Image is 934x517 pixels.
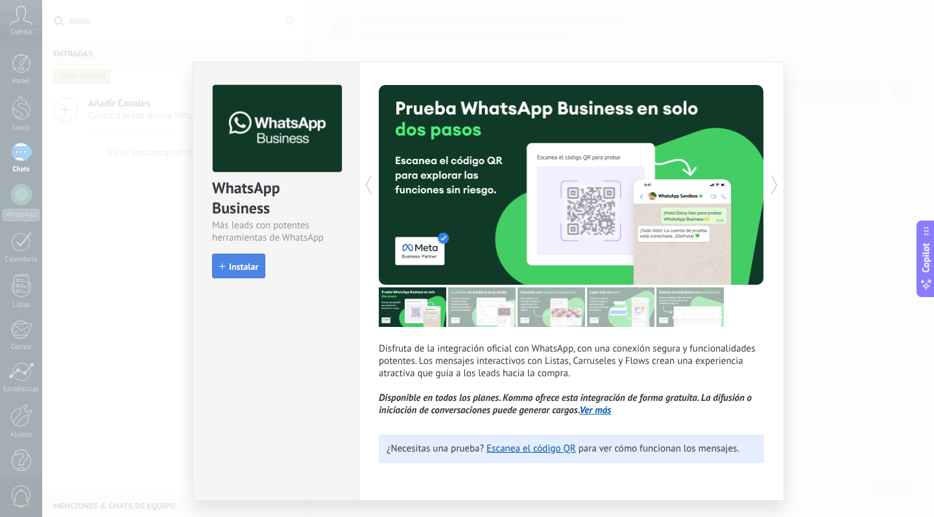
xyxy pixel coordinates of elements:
i: Disponible en todos los planes. Kommo ofrece esta integración de forma gratuita. La difusión o in... [379,392,752,416]
img: tour_image_cc27419dad425b0ae96c2716632553fa.png [448,287,516,327]
img: tour_image_1009fe39f4f058b759f0df5a2b7f6f06.png [518,287,585,327]
span: ¿Necesitas una prueba? [387,442,484,455]
button: Instalar [212,254,265,278]
a: Ver más [580,404,612,416]
p: Disfruta de la integración oficial con WhatsApp, con una conexión segura y funcionalidades potent... [379,343,764,416]
span: Instalar [229,262,258,271]
span: para ver cómo funcionan los mensajes. [579,442,739,455]
img: logo_main.png [213,85,342,173]
span: Copilot [920,243,933,272]
a: Escanea el código QR [486,442,576,455]
div: Más leads con potentes herramientas de WhatsApp [212,219,340,244]
div: WhatsApp Business [212,178,340,219]
img: tour_image_7a4924cebc22ed9e3259523e50fe4fd6.png [379,287,446,327]
img: tour_image_62c9952fc9cf984da8d1d2aa2c453724.png [587,287,654,327]
img: tour_image_cc377002d0016b7ebaeb4dbe65cb2175.png [656,287,724,327]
